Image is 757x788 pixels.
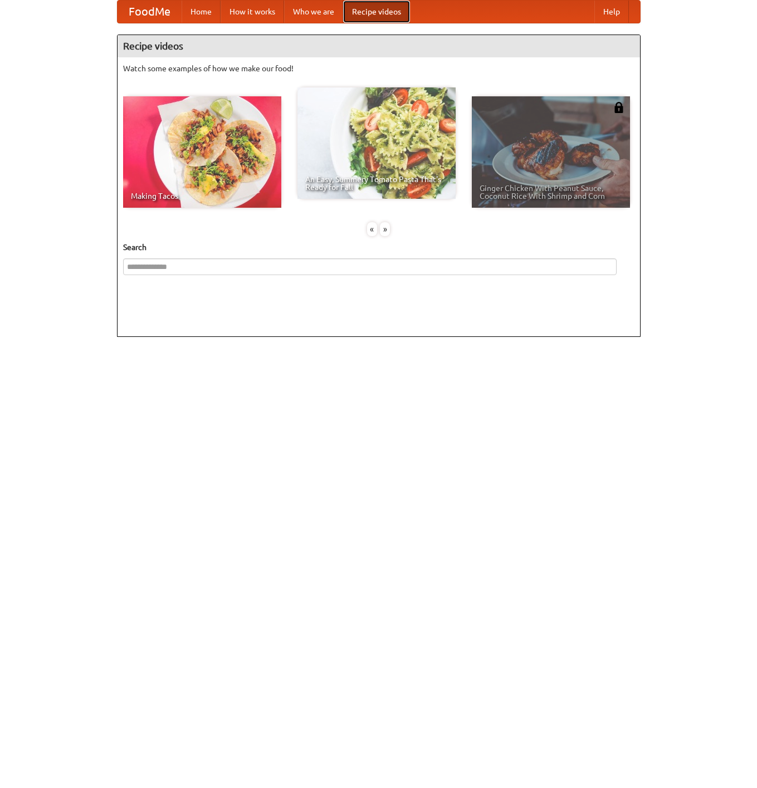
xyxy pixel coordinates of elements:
h5: Search [123,242,634,253]
a: Recipe videos [343,1,410,23]
a: Making Tacos [123,96,281,208]
a: Home [182,1,221,23]
a: FoodMe [118,1,182,23]
p: Watch some examples of how we make our food! [123,63,634,74]
a: Help [594,1,629,23]
span: An Easy, Summery Tomato Pasta That's Ready for Fall [305,175,448,191]
div: « [367,222,377,236]
span: Making Tacos [131,192,274,200]
img: 483408.png [613,102,624,113]
a: Who we are [284,1,343,23]
h4: Recipe videos [118,35,640,57]
div: » [380,222,390,236]
a: How it works [221,1,284,23]
a: An Easy, Summery Tomato Pasta That's Ready for Fall [297,87,456,199]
